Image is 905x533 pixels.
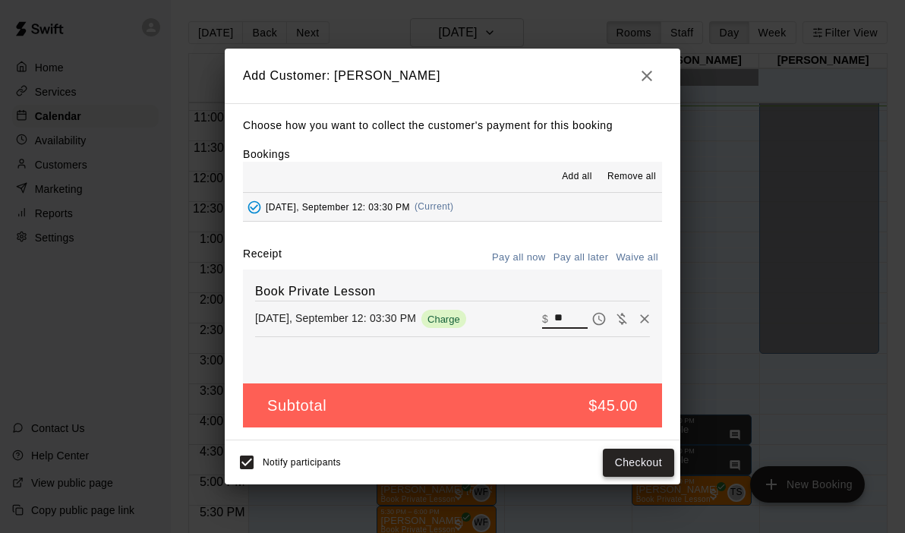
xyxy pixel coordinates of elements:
button: Remove [633,307,656,330]
span: Add all [562,169,592,184]
span: Waive payment [610,311,633,324]
button: Pay all later [550,246,613,270]
h5: $45.00 [588,396,638,416]
button: Add all [553,165,601,189]
p: [DATE], September 12: 03:30 PM [255,311,416,326]
button: Checkout [603,449,674,477]
button: Waive all [612,246,662,270]
span: Notify participants [263,458,341,468]
h6: Book Private Lesson [255,282,650,301]
span: [DATE], September 12: 03:30 PM [266,201,410,212]
h5: Subtotal [267,396,326,416]
label: Receipt [243,246,282,270]
span: (Current) [415,201,454,212]
button: Pay all now [488,246,550,270]
span: Charge [421,314,466,325]
label: Bookings [243,148,290,160]
button: Remove all [601,165,662,189]
h2: Add Customer: [PERSON_NAME] [225,49,680,103]
span: Pay later [588,311,610,324]
p: Choose how you want to collect the customer's payment for this booking [243,116,662,135]
button: Added - Collect Payment[DATE], September 12: 03:30 PM(Current) [243,193,662,221]
p: $ [542,311,548,326]
span: Remove all [607,169,656,184]
button: Added - Collect Payment [243,196,266,219]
